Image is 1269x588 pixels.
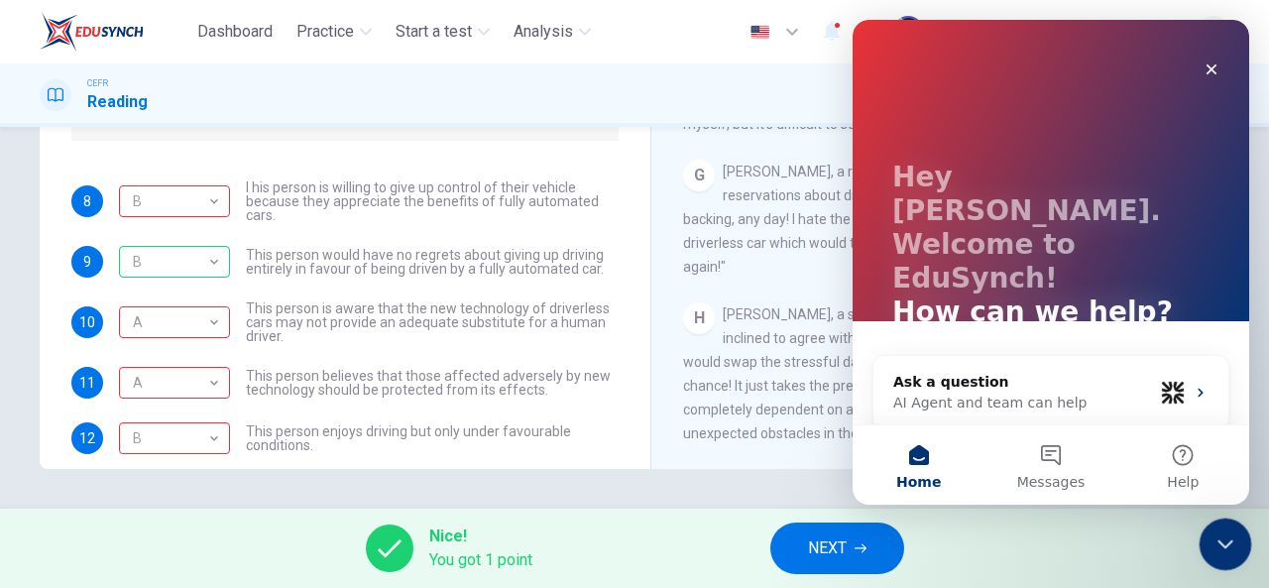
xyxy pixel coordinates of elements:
[119,185,230,217] div: C
[87,76,108,90] span: CEFR
[79,315,95,329] span: 10
[748,25,772,40] img: en
[396,20,472,44] span: Start a test
[119,422,230,454] div: C
[197,20,273,44] span: Dashboard
[246,248,619,276] span: This person would have no regrets about giving up driving entirely in favour of being driven by a...
[514,20,573,44] span: Analysis
[388,14,498,50] button: Start a test
[119,246,230,278] div: B
[296,20,354,44] span: Practice
[83,194,91,208] span: 8
[892,16,924,48] img: Profile picture
[189,14,281,50] button: Dashboard
[246,180,619,222] span: I his person is willing to give up control of their vehicle because they appreciate the benefits ...
[246,369,619,397] span: This person believes that those affected adversely by new technology should be protected from its...
[119,294,223,351] div: A
[429,525,532,548] span: Nice!
[246,424,619,452] span: This person enjoys driving but only under favourable conditions.
[288,14,380,50] button: Practice
[683,302,715,334] div: H
[119,367,230,399] div: B
[119,411,223,467] div: B
[1200,519,1252,571] iframe: Intercom live chat
[808,534,847,562] span: NEXT
[119,174,223,230] div: B
[853,20,1249,505] iframe: Intercom live chat
[119,355,223,412] div: A
[79,376,95,390] span: 11
[119,234,223,291] div: B
[79,431,95,445] span: 12
[83,255,91,269] span: 9
[683,164,1193,275] span: [PERSON_NAME], a resident of [GEOGRAPHIC_DATA], has no such reservations about driverless cars. "...
[429,548,532,572] span: You got 1 point
[87,90,148,114] h1: Reading
[770,523,904,574] button: NEXT
[40,12,189,52] a: EduSynch logo
[40,12,144,52] img: EduSynch logo
[119,306,230,338] div: C
[506,14,599,50] button: Analysis
[246,301,619,343] span: This person is aware that the new technology of driverless cars may not provide an adequate subst...
[683,160,715,191] div: G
